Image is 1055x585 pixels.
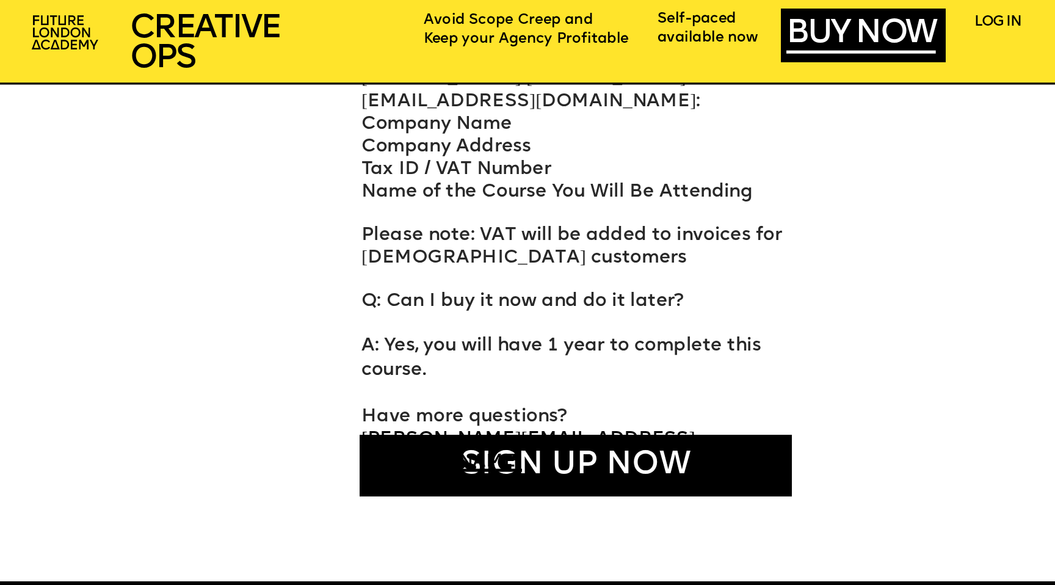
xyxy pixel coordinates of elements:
[361,431,695,472] a: [PERSON_NAME][EMAIL_ADDRESS][DOMAIN_NAME]
[658,30,758,45] span: available now
[361,227,787,268] span: Please note: VAT will be added to invoices for [DEMOGRAPHIC_DATA] customers
[26,9,107,57] img: upload-2f72e7a8-3806-41e8-b55b-d754ac055a4a.png
[424,12,593,27] span: Avoid Scope Creep and
[130,12,280,75] span: CREATIVE OPS
[658,12,736,27] span: Self-paced
[786,18,935,54] a: BUY NOW
[974,15,1021,30] a: LOG IN
[361,337,766,380] span: A: Yes, you will have 1 year to complete this course.
[361,292,684,311] span: Q: Can I buy it now and do it later?
[424,31,629,46] span: Keep your Agency Profitable
[361,408,695,472] span: Have more questions?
